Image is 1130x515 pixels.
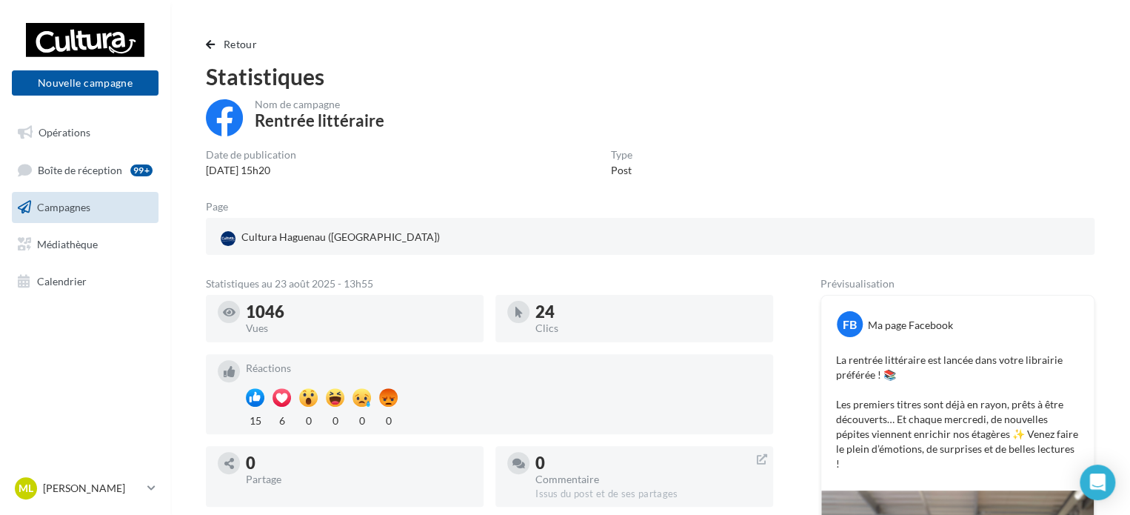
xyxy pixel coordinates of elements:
[9,192,161,223] a: Campagnes
[326,411,344,428] div: 0
[535,323,761,333] div: Clics
[255,99,384,110] div: Nom de campagne
[206,202,240,212] div: Page
[299,411,318,428] div: 0
[535,488,761,501] div: Issus du post et de ses partages
[379,411,398,428] div: 0
[611,163,632,178] div: Post
[206,279,773,289] div: Statistiques au 23 août 2025 - 13h55
[206,150,296,160] div: Date de publication
[37,238,98,250] span: Médiathèque
[246,411,264,428] div: 15
[130,165,153,176] div: 99+
[9,266,161,297] a: Calendrier
[246,304,472,320] div: 1046
[43,481,141,496] p: [PERSON_NAME]
[246,455,472,471] div: 0
[535,304,761,320] div: 24
[820,279,1094,289] div: Prévisualisation
[37,274,87,287] span: Calendrier
[535,474,761,485] div: Commentaire
[535,455,761,471] div: 0
[611,150,632,160] div: Type
[246,474,472,485] div: Partage
[37,201,90,213] span: Campagnes
[9,154,161,186] a: Boîte de réception99+
[38,163,122,176] span: Boîte de réception
[9,117,161,148] a: Opérations
[352,411,371,428] div: 0
[255,113,384,129] div: Rentrée littéraire
[206,65,1094,87] div: Statistiques
[218,227,506,249] a: Cultura Haguenau ([GEOGRAPHIC_DATA])
[246,363,761,373] div: Réactions
[836,353,1079,471] p: La rentrée littéraire est lancée dans votre librairie préférée ! 📚 Les premiers titres sont déjà ...
[218,227,443,249] div: Cultura Haguenau ([GEOGRAPHIC_DATA])
[39,126,90,139] span: Opérations
[868,318,953,333] div: Ma page Facebook
[206,36,263,53] button: Retour
[9,229,161,260] a: Médiathèque
[246,323,472,333] div: Vues
[1080,465,1115,500] div: Open Intercom Messenger
[12,70,158,96] button: Nouvelle campagne
[273,411,291,428] div: 6
[19,481,33,496] span: ML
[12,474,158,502] a: ML [PERSON_NAME]
[837,311,863,337] div: FB
[206,163,296,178] div: [DATE] 15h20
[224,38,257,50] span: Retour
